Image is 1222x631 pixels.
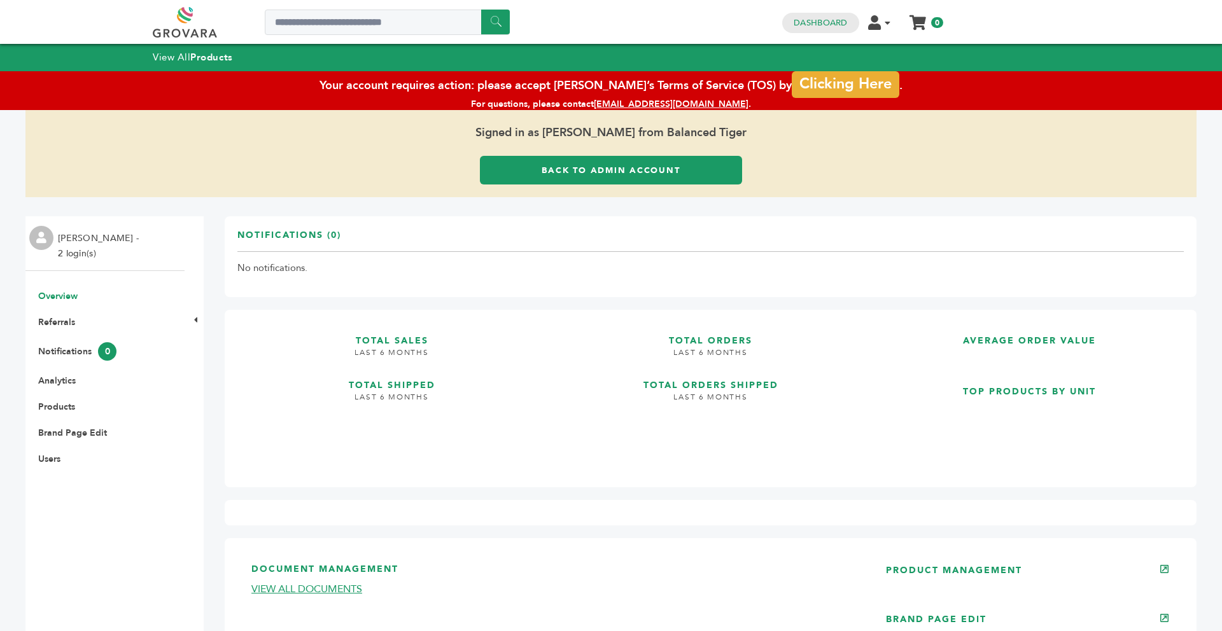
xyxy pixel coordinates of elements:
a: Analytics [38,375,76,387]
h4: LAST 6 MONTHS [556,392,865,412]
strong: Products [190,51,232,64]
h3: TOTAL ORDERS SHIPPED [556,367,865,392]
span: 0 [931,17,943,28]
a: Notifications0 [38,345,116,357]
a: PRODUCT MANAGEMENT [886,564,1022,576]
a: Back to Admin Account [480,156,742,184]
a: TOTAL SALES LAST 6 MONTHS TOTAL SHIPPED LAST 6 MONTHS [237,322,546,464]
a: Users [38,453,60,465]
img: profile.png [29,226,53,250]
a: Overview [38,290,78,302]
a: View AllProducts [153,51,233,64]
span: Signed in as [PERSON_NAME] from Balanced Tiger [25,110,1197,156]
h3: TOTAL SALES [237,322,546,347]
a: AVERAGE ORDER VALUE [875,322,1184,363]
h3: DOCUMENT MANAGEMENT [251,563,848,583]
h4: LAST 6 MONTHS [556,347,865,368]
h3: AVERAGE ORDER VALUE [875,322,1184,347]
a: Dashboard [794,17,847,29]
a: Clicking Here [792,71,899,97]
span: 0 [98,342,116,361]
a: Products [38,401,75,413]
h3: TOP PRODUCTS BY UNIT [875,373,1184,398]
a: Brand Page Edit [38,427,107,439]
a: [EMAIL_ADDRESS][DOMAIN_NAME] [594,98,748,110]
h4: LAST 6 MONTHS [237,347,546,368]
a: My Cart [911,11,925,25]
h3: TOTAL ORDERS [556,322,865,347]
h3: TOTAL SHIPPED [237,367,546,392]
a: Referrals [38,316,75,328]
h3: Notifications (0) [237,229,341,251]
input: Search a product or brand... [265,10,510,35]
a: BRAND PAGE EDIT [886,613,987,625]
a: TOP PRODUCTS BY UNIT [875,373,1184,464]
li: [PERSON_NAME] - 2 login(s) [58,231,142,261]
a: VIEW ALL DOCUMENTS [251,582,362,596]
h4: LAST 6 MONTHS [237,392,546,412]
a: TOTAL ORDERS LAST 6 MONTHS TOTAL ORDERS SHIPPED LAST 6 MONTHS [556,322,865,464]
td: No notifications. [237,252,1184,285]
